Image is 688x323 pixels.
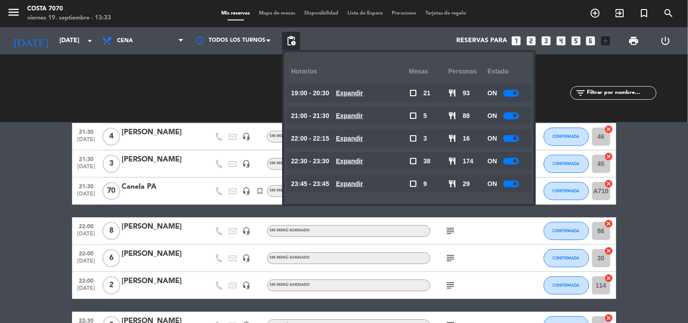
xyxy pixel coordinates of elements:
[286,35,297,46] span: pending_actions
[570,35,582,47] i: looks_5
[270,161,310,165] span: Sin menú asignado
[291,156,329,166] span: 22:30 - 23:30
[7,5,20,19] i: menu
[122,127,199,138] div: [PERSON_NAME]
[605,274,614,283] i: cancel
[421,11,471,16] span: Tarjetas de regalo
[449,180,457,188] span: restaurant
[122,275,199,287] div: [PERSON_NAME]
[75,285,98,296] span: [DATE]
[75,181,98,191] span: 21:30
[488,156,497,166] span: ON
[553,188,580,193] span: CONFIRMADA
[449,134,457,142] span: restaurant
[300,11,343,16] span: Disponibilidad
[75,220,98,231] span: 22:00
[409,134,417,142] span: check_box_outline_blank
[270,189,310,192] span: Sin menú asignado
[456,37,507,44] span: Reservas para
[544,276,589,294] button: CONFIRMADA
[575,88,586,98] i: filter_list
[409,180,417,188] span: check_box_outline_blank
[102,222,120,240] span: 8
[544,222,589,240] button: CONFIRMADA
[449,59,488,84] div: personas
[510,35,522,47] i: looks_one
[553,255,580,260] span: CONFIRMADA
[243,187,251,195] i: headset_mic
[256,187,264,195] i: turned_in_not
[336,180,363,187] u: Expandir
[553,283,580,288] span: CONFIRMADA
[605,125,614,134] i: cancel
[75,164,98,174] span: [DATE]
[525,35,537,47] i: looks_two
[270,256,310,259] span: Sin menú asignado
[409,59,449,84] div: Mesas
[463,111,470,121] span: 88
[544,155,589,173] button: CONFIRMADA
[336,89,363,97] u: Expandir
[629,35,639,46] span: print
[605,152,614,161] i: cancel
[243,254,251,262] i: headset_mic
[75,153,98,164] span: 21:30
[605,313,614,323] i: cancel
[7,5,20,22] button: menu
[605,219,614,228] i: cancel
[102,155,120,173] span: 3
[424,88,431,98] span: 21
[540,35,552,47] i: looks_3
[75,137,98,147] span: [DATE]
[553,161,580,166] span: CONFIRMADA
[449,157,457,165] span: restaurant
[424,156,431,166] span: 38
[650,27,681,54] div: LOG OUT
[75,248,98,258] span: 22:00
[122,181,199,193] div: Canela PA
[488,179,497,189] span: ON
[488,111,497,121] span: ON
[586,88,656,98] input: Filtrar por nombre...
[544,182,589,200] button: CONFIRMADA
[27,14,111,23] div: viernes 19. septiembre - 13:33
[217,11,254,16] span: Mis reservas
[27,5,111,14] div: Costa 7070
[102,276,120,294] span: 2
[553,134,580,139] span: CONFIRMADA
[664,8,674,19] i: search
[336,135,363,142] u: Expandir
[463,156,473,166] span: 174
[243,227,251,235] i: headset_mic
[291,133,329,144] span: 22:00 - 22:15
[270,134,310,138] span: Sin menú asignado
[270,229,310,232] span: Sin menú asignado
[254,11,300,16] span: Mapa de mesas
[449,112,457,120] span: restaurant
[600,35,612,47] i: add_box
[117,38,133,44] span: Cena
[75,126,98,137] span: 21:30
[449,89,457,97] span: restaurant
[75,191,98,201] span: [DATE]
[122,154,199,166] div: [PERSON_NAME]
[445,225,456,236] i: subject
[291,59,409,84] div: Horarios
[336,112,363,119] u: Expandir
[488,88,497,98] span: ON
[102,249,120,267] span: 6
[75,275,98,285] span: 22:00
[291,179,329,189] span: 23:45 - 23:45
[555,35,567,47] i: looks_4
[336,157,363,165] u: Expandir
[102,127,120,146] span: 4
[409,89,417,97] span: check_box_outline_blank
[488,133,497,144] span: ON
[243,132,251,141] i: headset_mic
[660,35,671,46] i: power_settings_new
[7,31,55,51] i: [DATE]
[291,111,329,121] span: 21:00 - 21:30
[409,112,417,120] span: check_box_outline_blank
[84,35,95,46] i: arrow_drop_down
[75,231,98,241] span: [DATE]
